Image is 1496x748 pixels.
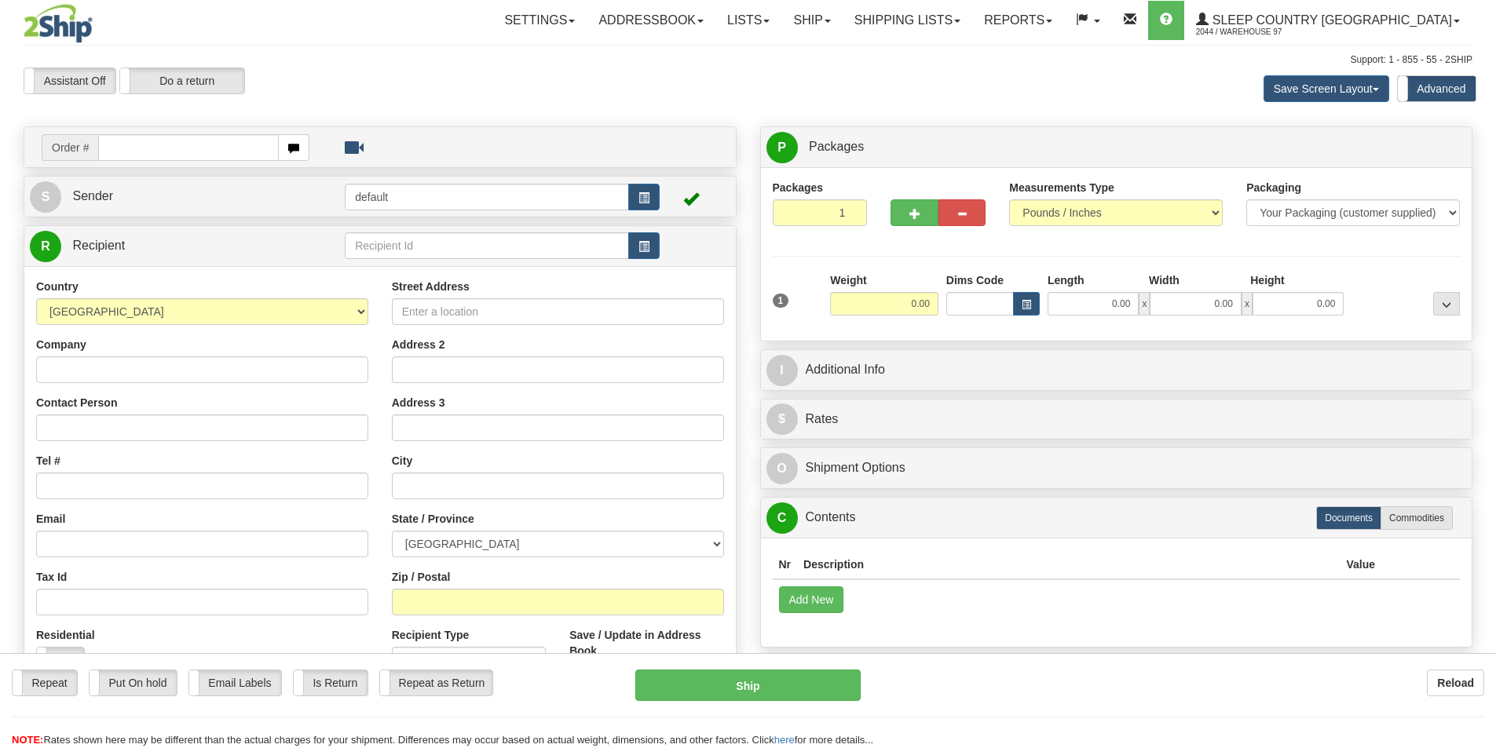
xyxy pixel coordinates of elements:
[189,670,281,695] label: Email Labels
[1196,24,1314,40] span: 2044 / Warehouse 97
[766,502,798,534] span: C
[766,453,798,484] span: O
[766,502,1467,534] a: CContents
[36,279,79,294] label: Country
[1460,294,1494,454] iframe: chat widget
[797,550,1340,579] th: Description
[766,132,798,163] span: P
[90,670,177,695] label: Put On hold
[715,1,781,40] a: Lists
[36,395,117,410] label: Contact Person
[380,670,492,695] label: Repeat as Return
[830,272,866,288] label: Weight
[809,140,864,153] span: Packages
[1316,506,1381,530] label: Documents
[392,569,451,585] label: Zip / Postal
[294,670,368,695] label: Is Return
[1209,13,1452,27] span: Sleep Country [GEOGRAPHIC_DATA]
[392,395,445,410] label: Address 3
[766,452,1467,484] a: OShipment Options
[773,550,798,579] th: Nr
[1427,670,1484,696] button: Reload
[1242,292,1253,316] span: x
[24,53,1472,67] div: Support: 1 - 855 - 55 - 2SHIP
[766,355,798,386] span: I
[843,1,972,40] a: Shipping lists
[12,734,43,746] span: NOTE:
[36,511,65,527] label: Email
[1149,272,1180,288] label: Width
[773,180,824,195] label: Packages
[1433,292,1460,316] div: ...
[569,627,723,659] label: Save / Update in Address Book
[1437,677,1474,689] b: Reload
[1398,76,1476,101] label: Advanced
[72,189,113,203] span: Sender
[24,4,93,43] img: logo2044.jpg
[36,453,60,469] label: Tel #
[1139,292,1150,316] span: x
[392,511,474,527] label: State / Province
[392,627,470,643] label: Recipient Type
[1246,180,1301,195] label: Packaging
[972,1,1064,40] a: Reports
[766,131,1467,163] a: P Packages
[392,279,470,294] label: Street Address
[30,181,61,213] span: S
[781,1,842,40] a: Ship
[72,239,125,252] span: Recipient
[766,403,1467,436] a: $Rates
[1184,1,1472,40] a: Sleep Country [GEOGRAPHIC_DATA] 2044 / Warehouse 97
[24,68,115,93] label: Assistant Off
[946,272,1004,288] label: Dims Code
[36,337,86,352] label: Company
[120,68,244,93] label: Do a return
[36,627,95,643] label: Residential
[1048,272,1085,288] label: Length
[42,134,98,161] span: Order #
[345,184,629,210] input: Sender Id
[36,569,67,585] label: Tax Id
[1381,506,1453,530] label: Commodities
[392,298,724,325] input: Enter a location
[30,230,310,262] a: R Recipient
[1250,272,1285,288] label: Height
[766,354,1467,386] a: IAdditional Info
[492,1,587,40] a: Settings
[30,231,61,262] span: R
[13,670,77,695] label: Repeat
[1009,180,1114,195] label: Measurements Type
[392,453,412,469] label: City
[392,337,445,352] label: Address 2
[635,670,861,701] button: Ship
[779,586,844,613] button: Add New
[1264,75,1389,102] button: Save Screen Layout
[30,181,345,213] a: S Sender
[345,232,629,259] input: Recipient Id
[774,734,795,746] a: here
[773,294,789,308] span: 1
[766,403,798,435] span: $
[1340,550,1381,579] th: Value
[587,1,715,40] a: Addressbook
[37,648,84,673] label: No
